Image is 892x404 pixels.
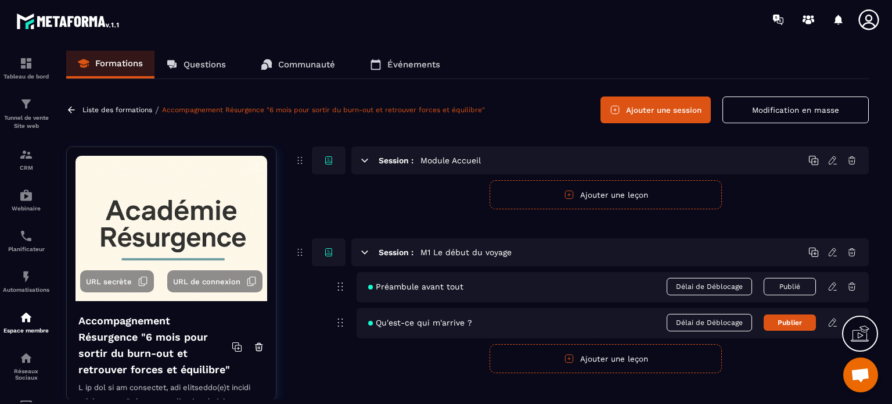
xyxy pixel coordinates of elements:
a: schedulerschedulerPlanificateur [3,220,49,261]
button: Ajouter une leçon [490,180,722,209]
a: social-networksocial-networkRéseaux Sociaux [3,342,49,389]
span: Qu'est-ce qui m'arrive ? [368,318,472,327]
p: Réseaux Sociaux [3,368,49,381]
a: formationformationTunnel de vente Site web [3,88,49,139]
img: formation [19,97,33,111]
img: automations [19,270,33,284]
img: formation [19,148,33,162]
span: Délai de Déblocage [667,314,752,331]
p: Automatisations [3,287,49,293]
a: Questions [154,51,238,78]
button: URL de connexion [167,270,262,292]
img: scheduler [19,229,33,243]
p: Planificateur [3,246,49,252]
img: formation [19,56,33,70]
p: Questions [184,59,226,70]
h6: Session : [379,156,413,165]
p: CRM [3,165,49,171]
a: Liste des formations [82,106,152,114]
a: formationformationTableau de bord [3,48,49,88]
img: automations [19,310,33,324]
p: Tableau de bord [3,73,49,80]
a: Accompagnement Résurgence "6 mois pour sortir du burn-out et retrouver forces et équilibre" [162,106,485,114]
img: logo [16,10,121,31]
div: Ouvrir le chat [843,357,878,392]
p: Formations [95,58,143,69]
span: URL secrète [86,277,132,286]
button: Publier [764,314,816,331]
h6: Session : [379,248,413,257]
span: Délai de Déblocage [667,278,752,295]
a: formationformationCRM [3,139,49,180]
button: Publié [764,278,816,295]
p: Espace membre [3,327,49,334]
a: automationsautomationsAutomatisations [3,261,49,302]
a: Communauté [249,51,347,78]
img: social-network [19,351,33,365]
span: Préambule avant tout [368,282,463,291]
a: Événements [358,51,452,78]
span: / [155,105,159,116]
img: automations [19,188,33,202]
button: Ajouter une leçon [490,344,722,373]
p: Événements [387,59,440,70]
a: automationsautomationsEspace membre [3,302,49,342]
button: Modification en masse [722,96,869,123]
span: URL de connexion [173,277,240,286]
img: background [75,156,267,301]
h5: M1 Le début du voyage [420,246,512,258]
button: Ajouter une session [600,96,711,123]
button: URL secrète [80,270,154,292]
h4: Accompagnement Résurgence "6 mois pour sortir du burn-out et retrouver forces et équilibre" [78,313,232,378]
a: automationsautomationsWebinaire [3,180,49,220]
p: Communauté [278,59,335,70]
p: Webinaire [3,205,49,212]
h5: Module Accueil [420,155,481,166]
a: Formations [66,51,154,78]
p: Tunnel de vente Site web [3,114,49,130]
